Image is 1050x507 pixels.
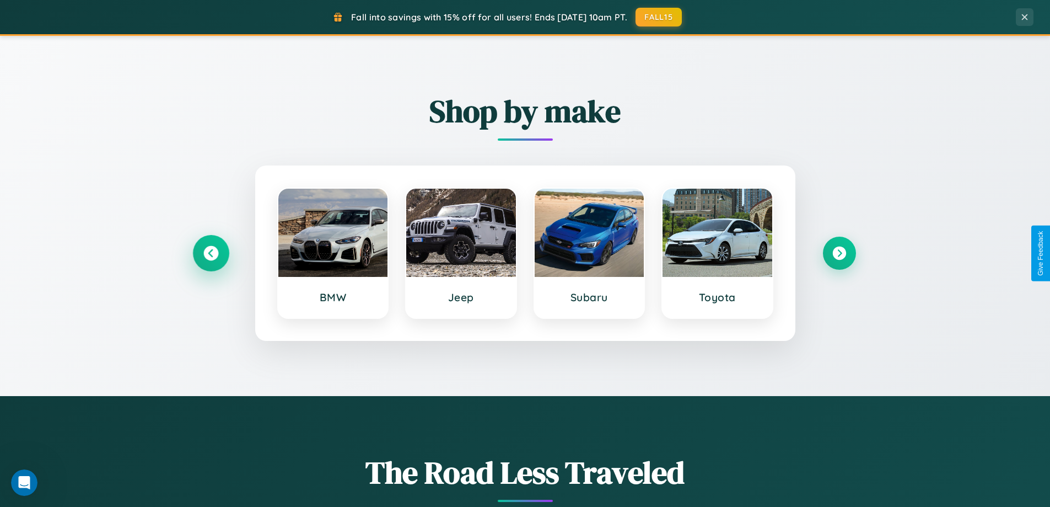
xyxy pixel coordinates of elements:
[636,8,682,26] button: FALL15
[417,291,505,304] h3: Jeep
[11,469,37,496] iframe: Intercom live chat
[289,291,377,304] h3: BMW
[351,12,627,23] span: Fall into savings with 15% off for all users! Ends [DATE] 10am PT.
[1037,231,1044,276] div: Give Feedback
[195,90,856,132] h2: Shop by make
[674,291,761,304] h3: Toyota
[546,291,633,304] h3: Subaru
[195,451,856,494] h1: The Road Less Traveled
